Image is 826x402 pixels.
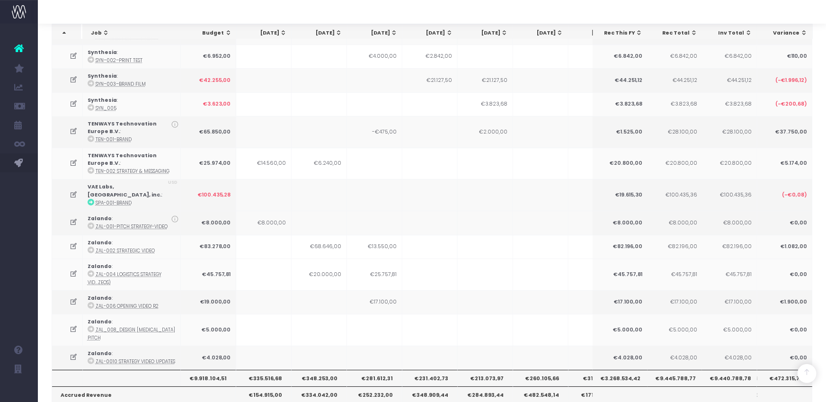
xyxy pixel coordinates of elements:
abbr: ZAL-0010 Strategy video updates [96,358,175,365]
div: Rec This FY [601,29,643,37]
td: €21.127,50 [458,68,513,92]
th: : activate to sort column descending [52,24,81,42]
td: : [83,235,181,259]
th: €311.581,72 [568,370,624,386]
td: €2.842,00 [402,45,458,68]
td: €6.952,00 [181,45,236,68]
th: €335.516,68 [236,370,292,386]
td: €1.900,00 [757,290,812,314]
td: €37.750,00 [757,116,812,148]
strong: Zalando [88,318,112,325]
div: [DATE] [467,29,508,37]
td: €6.842,00 [592,45,648,68]
abbr: TEN-002 Strategy & Messaging [96,168,169,174]
td: €3.623,00 [181,92,236,116]
td: €0,00 [757,211,812,234]
td: €17.100,00 [592,290,648,314]
td: €19.615,30 [592,179,648,211]
td: €19.000,00 [181,290,236,314]
td: : [83,92,181,116]
th: Apr 24: activate to sort column ascending [403,24,458,42]
abbr: ZAL_008_DESIGN RETAINER PITCH [88,327,175,340]
td: €28.100,00 [647,116,702,148]
td: : [83,346,181,369]
td: €42.255,00 [181,68,236,92]
td: €20.800,00 [702,148,757,179]
td: €83.278,00 [181,235,236,259]
td: €4.028,00 [181,346,236,369]
td: €100.435,36 [702,179,757,211]
td: €5.000,00 [702,314,757,346]
div: Variance [766,29,808,37]
th: May 24: activate to sort column ascending [458,24,514,42]
td: : [83,314,181,346]
th: €260.105,66 [513,370,568,386]
td: €13.550,00 [347,235,402,259]
td: : [83,68,181,92]
th: Job: activate to sort column ascending [82,24,183,42]
td: €3.823,68 [458,92,513,116]
td: €6.842,00 [702,45,757,68]
div: Inv Total [711,29,752,37]
td: €100.435,36 [647,179,702,211]
td: €45.757,81 [181,259,236,290]
td: €5.174,00 [757,148,812,179]
td: €21.127,50 [402,68,458,92]
th: €472.315,74 [757,370,812,386]
td: €3.823,68 [647,92,702,116]
td: €44.251,12 [702,68,757,92]
td: €45.757,81 [702,259,757,290]
span: USD [168,179,178,186]
td: €28.100,00 [702,116,757,148]
td: €5.000,00 [647,314,702,346]
th: Rec This FY: activate to sort column ascending [593,24,648,42]
td: €14.560,00 [236,148,292,179]
td: €3.823,68 [592,92,648,116]
th: €213.073,97 [458,370,513,386]
td: €82.196,00 [702,235,757,259]
abbr: SYN_005 [96,105,116,111]
div: Job [91,29,178,37]
th: Jan 24: activate to sort column ascending [237,24,293,42]
div: [DATE] [411,29,453,37]
div: [DATE] [356,29,398,37]
th: €281.612,31 [347,370,402,386]
td: €5.000,00 [181,314,236,346]
td: €17.100,00 [647,290,702,314]
div: Rec Total [656,29,698,37]
strong: TENWAYS Technovation Europe B.V. [88,120,157,135]
div: [DATE] [522,29,563,37]
td: €4.000,00 [347,45,402,68]
th: Feb 24: activate to sort column ascending [292,24,347,42]
td: €3.823,68 [702,92,757,116]
strong: Zalando [88,239,112,246]
span: (-€1.996,12) [775,77,807,84]
td: : [83,45,181,68]
td: -€475,00 [347,116,402,148]
td: €44.251,12 [647,68,702,92]
abbr: ZAL-006 Opening Video R2 [96,303,159,309]
td: : [83,116,181,148]
td: €8.000,00 [647,211,702,234]
strong: Synthesia [88,72,117,80]
th: €231.402,73 [402,370,458,386]
td: €1.082,00 [757,235,812,259]
div: [DATE] [246,29,287,37]
strong: Zalando [88,215,112,222]
abbr: ZAL-004 Logistics Strategy Video (Zeos) [88,271,161,285]
td: €17.100,00 [347,290,402,314]
td: €45.757,81 [647,259,702,290]
td: €4.028,00 [702,346,757,369]
td: €4.028,00 [592,346,648,369]
th: Mar 24: activate to sort column ascending [347,24,403,42]
td: €82.196,00 [592,235,648,259]
td: : [83,290,181,314]
strong: TENWAYS Technovation Europe B.V. [88,152,157,167]
strong: Zalando [88,350,112,357]
td: €100.435,28 [181,179,236,211]
td: : [83,259,181,290]
div: Budget [190,29,232,37]
td: : [83,211,181,234]
td: €68.646,00 [292,235,347,259]
td: €44.251,12 [592,68,648,92]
